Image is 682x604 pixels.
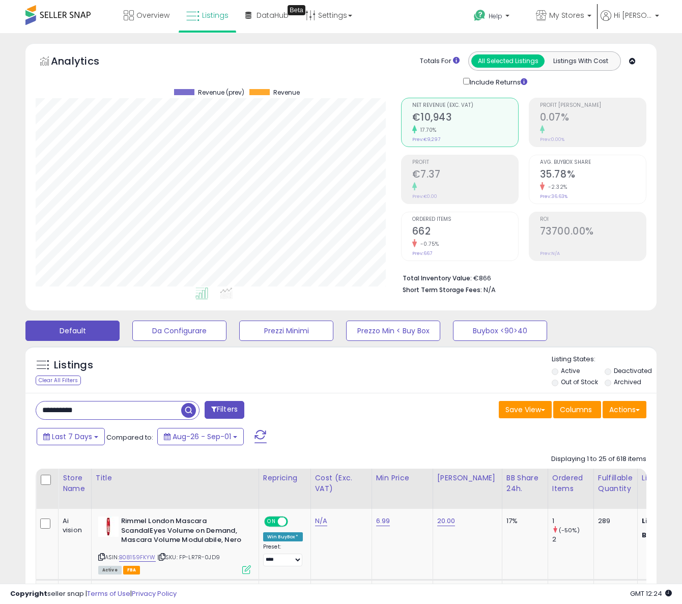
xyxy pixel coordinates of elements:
[412,168,518,182] h2: €7.37
[132,589,177,598] a: Privacy Policy
[257,10,289,20] span: DataHub
[540,250,560,256] small: Prev: N/A
[540,103,646,108] span: Profit [PERSON_NAME]
[598,516,630,526] div: 289
[437,516,456,526] a: 20.00
[549,10,584,20] span: My Stores
[561,366,580,375] label: Active
[98,516,251,573] div: ASIN:
[119,553,156,562] a: B08159FKYW
[376,516,390,526] a: 6.99
[239,321,333,341] button: Prezzi Minimi
[552,535,593,544] div: 2
[540,160,646,165] span: Avg. Buybox Share
[273,89,300,96] span: Revenue
[346,321,440,341] button: Prezzo Min < Buy Box
[98,566,122,574] span: All listings currently available for purchase on Amazon
[412,103,518,108] span: Net Revenue (Exc. VAT)
[544,54,617,68] button: Listings With Cost
[123,566,140,574] span: FBA
[173,432,231,442] span: Aug-26 - Sep-01
[202,10,229,20] span: Listings
[560,405,592,415] span: Columns
[540,225,646,239] h2: 73700.00%
[412,250,432,256] small: Prev: 667
[552,516,593,526] div: 1
[10,589,47,598] strong: Copyright
[403,274,472,282] b: Total Inventory Value:
[551,454,646,464] div: Displaying 1 to 25 of 618 items
[506,516,540,526] div: 17%
[412,217,518,222] span: Ordered Items
[87,589,130,598] a: Terms of Use
[437,473,498,483] div: [PERSON_NAME]
[403,285,482,294] b: Short Term Storage Fees:
[540,168,646,182] h2: 35.78%
[54,358,93,372] h5: Listings
[540,193,567,199] small: Prev: 36.63%
[552,473,589,494] div: Ordered Items
[96,473,254,483] div: Title
[98,516,119,537] img: 31NARd6l7yL._SL40_.jpg
[417,240,439,248] small: -0.75%
[489,12,502,20] span: Help
[157,553,220,561] span: | SKU: FP-LR7R-0JD9
[412,193,437,199] small: Prev: €0.00
[614,366,652,375] label: Deactivated
[205,401,244,419] button: Filters
[412,111,518,125] h2: €10,943
[412,136,440,142] small: Prev: €9,297
[263,543,303,566] div: Preset:
[417,126,437,134] small: 17.70%
[561,378,598,386] label: Out of Stock
[559,526,580,534] small: (-50%)
[263,473,306,483] div: Repricing
[552,355,657,364] p: Listing States:
[263,532,303,541] div: Win BuyBox *
[10,589,177,599] div: seller snap | |
[412,225,518,239] h2: 662
[473,9,486,22] i: Get Help
[471,54,545,68] button: All Selected Listings
[601,10,659,33] a: Hi [PERSON_NAME]
[36,376,81,385] div: Clear All Filters
[403,271,639,283] li: €866
[412,160,518,165] span: Profit
[315,473,367,494] div: Cost (Exc. VAT)
[37,428,105,445] button: Last 7 Days
[598,473,633,494] div: Fulfillable Quantity
[288,5,305,15] div: Tooltip anchor
[63,473,87,494] div: Store Name
[315,516,327,526] a: N/A
[484,285,496,295] span: N/A
[198,89,244,96] span: Revenue (prev)
[614,10,652,20] span: Hi [PERSON_NAME]
[540,217,646,222] span: ROI
[420,56,460,66] div: Totals For
[499,401,552,418] button: Save View
[106,433,153,442] span: Compared to:
[157,428,244,445] button: Aug-26 - Sep-01
[540,111,646,125] h2: 0.07%
[545,183,567,191] small: -2.32%
[540,136,564,142] small: Prev: 0.00%
[456,76,539,88] div: Include Returns
[121,516,245,548] b: Rimmel London Mascara ScandalEyes Volume on Demand, Mascara Volume Modulabile, Nero
[453,321,547,341] button: Buybox <90>40
[466,2,527,33] a: Help
[553,401,601,418] button: Columns
[25,321,120,341] button: Default
[136,10,169,20] span: Overview
[52,432,92,442] span: Last 7 Days
[376,473,429,483] div: Min Price
[630,589,672,598] span: 2025-09-9 12:24 GMT
[603,401,646,418] button: Actions
[265,517,278,526] span: ON
[63,516,83,535] div: Ai vision
[132,321,226,341] button: Da Configurare
[506,473,544,494] div: BB Share 24h.
[287,517,303,526] span: OFF
[614,378,641,386] label: Archived
[51,54,119,71] h5: Analytics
